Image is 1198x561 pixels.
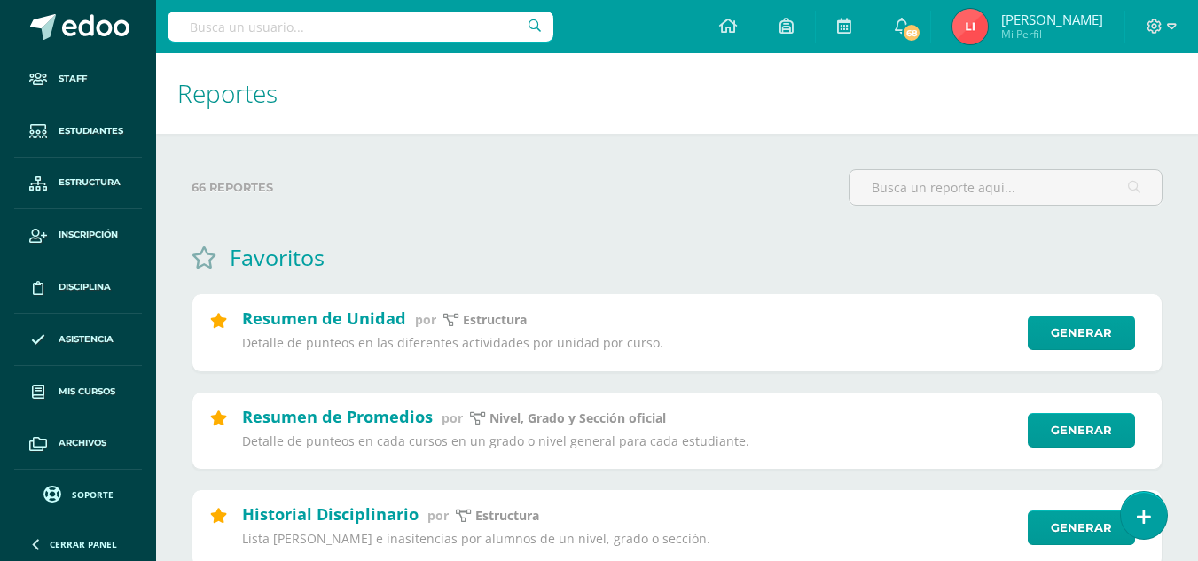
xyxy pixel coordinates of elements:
[242,531,1016,547] p: Lista [PERSON_NAME] e inasitencias por alumnos de un nivel, grado o sección.
[242,503,419,525] h2: Historial Disciplinario
[59,385,115,399] span: Mis cursos
[415,311,436,328] span: por
[59,332,114,347] span: Asistencia
[902,23,921,43] span: 68
[242,308,406,329] h2: Resumen de Unidad
[168,12,553,42] input: Busca un usuario...
[1028,316,1135,350] a: Generar
[14,366,142,418] a: Mis cursos
[59,175,121,190] span: Estructura
[475,508,539,524] p: Estructura
[59,228,118,242] span: Inscripción
[952,9,988,44] img: 2bf24b1c653503e6dc775f559f9b2e03.png
[1028,510,1135,545] a: Generar
[242,335,1016,351] p: Detalle de punteos en las diferentes actividades por unidad por curso.
[59,280,111,294] span: Disciplina
[14,314,142,366] a: Asistencia
[14,417,142,470] a: Archivos
[463,312,527,328] p: estructura
[59,124,123,138] span: Estudiantes
[442,409,463,426] span: por
[14,105,142,158] a: Estudiantes
[850,170,1162,205] input: Busca un reporte aquí...
[1001,11,1103,28] span: [PERSON_NAME]
[177,76,278,110] span: Reportes
[230,242,325,272] h1: Favoritos
[14,158,142,210] a: Estructura
[192,169,834,206] label: 66 reportes
[21,481,135,505] a: Soporte
[14,261,142,314] a: Disciplina
[1001,27,1103,42] span: Mi Perfil
[14,53,142,105] a: Staff
[242,406,433,427] h2: Resumen de Promedios
[1028,413,1135,448] a: Generar
[242,433,1016,449] p: Detalle de punteos en cada cursos en un grado o nivel general para cada estudiante.
[427,507,449,524] span: por
[489,410,666,426] p: Nivel, Grado y Sección oficial
[72,488,114,501] span: Soporte
[59,72,87,86] span: Staff
[50,538,117,550] span: Cerrar panel
[59,436,106,450] span: Archivos
[14,209,142,261] a: Inscripción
